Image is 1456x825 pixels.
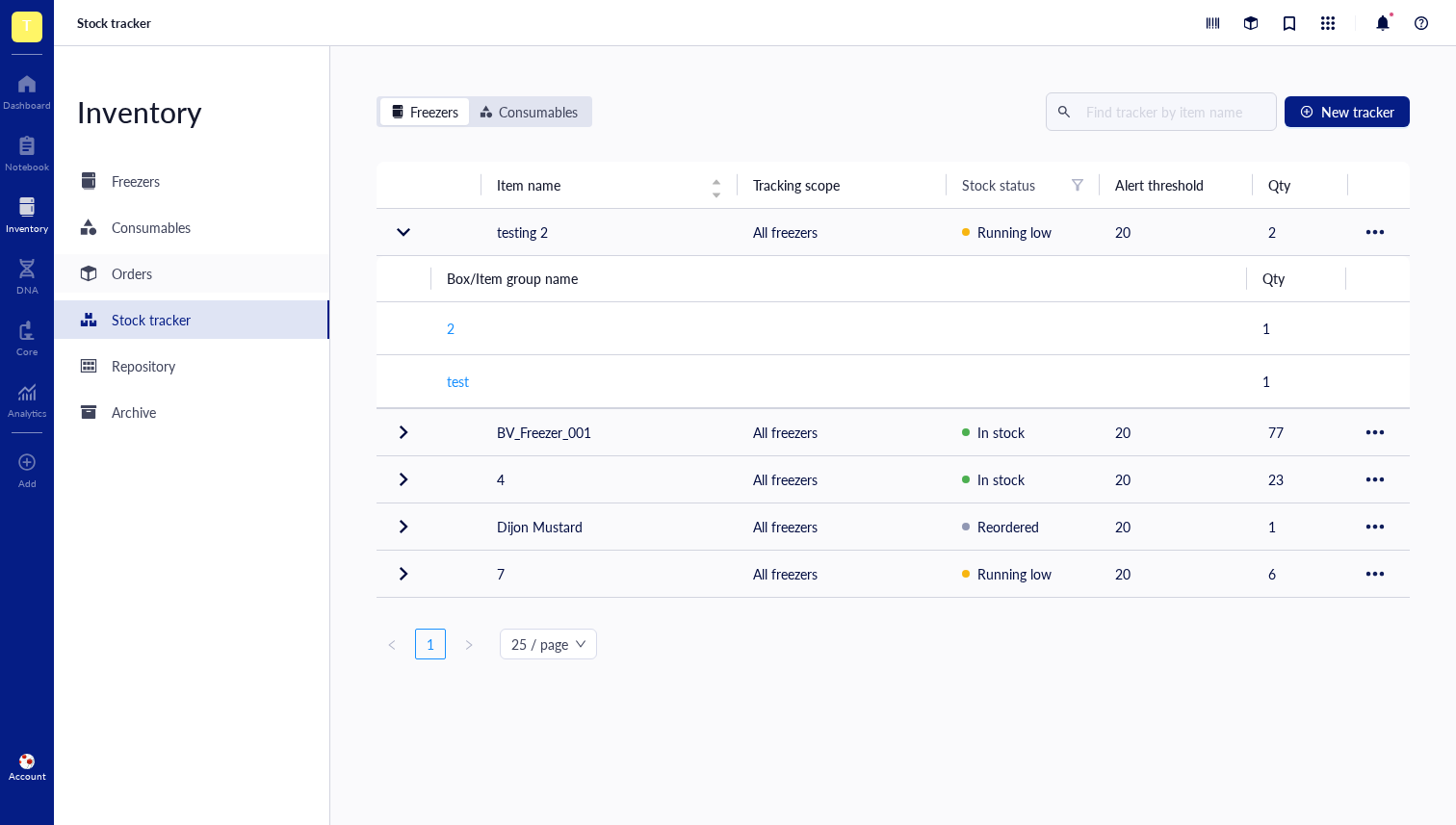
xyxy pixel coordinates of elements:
[1100,162,1253,208] th: Alert threshold
[511,630,585,658] span: 25 / page
[738,162,948,208] th: Tracking scope
[962,563,1084,584] div: Running low
[112,170,160,192] div: Freezers
[54,162,329,200] a: Freezers
[54,254,329,293] a: Orders
[416,630,445,658] a: 1
[5,161,49,172] div: Notebook
[454,629,484,659] li: Next Page
[112,309,191,330] div: Stock tracker
[18,477,37,489] div: Add
[738,503,948,551] td: All freezers
[112,401,156,423] div: Archive
[3,99,51,111] div: Dashboard
[1253,409,1349,456] td: 77
[54,347,329,385] a: Repository
[738,208,948,255] td: All freezers
[447,319,455,338] a: 2
[1253,162,1349,208] th: Qty
[6,222,48,234] div: Inventory
[481,503,738,551] td: Dijon Mustard
[386,639,398,651] span: left
[5,130,49,172] a: Notebook
[481,208,738,255] td: testing 2
[1100,409,1253,456] td: 20
[454,629,484,659] button: right
[22,13,32,37] span: T
[54,92,329,131] div: Inventory
[77,14,155,32] a: Stock tracker
[431,256,1247,302] th: Box/Item group name
[377,629,407,659] li: Previous Page
[481,456,738,503] td: 4
[962,469,1084,490] div: In stock
[16,315,38,357] a: Core
[8,407,46,419] div: Analytics
[738,409,948,456] td: All freezers
[962,516,1084,537] div: Reordered
[1079,97,1265,126] input: Find tracker by item name
[497,174,699,195] span: Item name
[1253,551,1349,598] td: 6
[54,300,329,339] a: Stock tracker
[1100,208,1253,255] td: 20
[112,355,175,376] div: Repository
[9,770,46,782] div: Account
[1253,208,1349,255] td: 2
[6,192,48,234] a: Inventory
[1253,456,1349,503] td: 23
[1100,456,1253,503] td: 20
[19,754,35,769] img: 0d38a47e-085d-4ae2-a406-c371b58e94d9.jpeg
[377,629,407,659] button: left
[1247,355,1347,408] td: 1
[16,253,39,296] a: DNA
[1100,503,1253,551] td: 20
[499,101,578,122] div: Consumables
[481,409,738,456] td: BV_Freezer_001
[1100,551,1253,598] td: 20
[962,174,1035,195] div: Stock status
[469,98,588,125] div: Consumables
[1321,104,1394,119] span: New tracker
[1253,503,1349,551] td: 1
[500,629,597,659] div: Page Size
[1247,256,1347,302] th: Qty
[1247,302,1347,355] td: 1
[380,98,469,125] div: Freezers
[112,217,191,238] div: Consumables
[738,456,948,503] td: All freezers
[738,551,948,598] td: All freezers
[377,96,592,127] div: segmented control
[447,372,469,391] a: test
[1285,96,1410,127] button: New tracker
[8,376,46,419] a: Analytics
[112,263,152,284] div: Orders
[16,346,38,357] div: Core
[54,208,329,246] a: Consumables
[415,629,446,659] li: 1
[463,639,475,651] span: right
[481,551,738,598] td: 7
[3,68,51,111] a: Dashboard
[54,393,329,431] a: Archive
[962,422,1084,443] div: In stock
[962,221,1084,243] div: Running low
[410,101,458,122] div: Freezers
[16,284,39,296] div: DNA
[481,162,738,208] th: Item name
